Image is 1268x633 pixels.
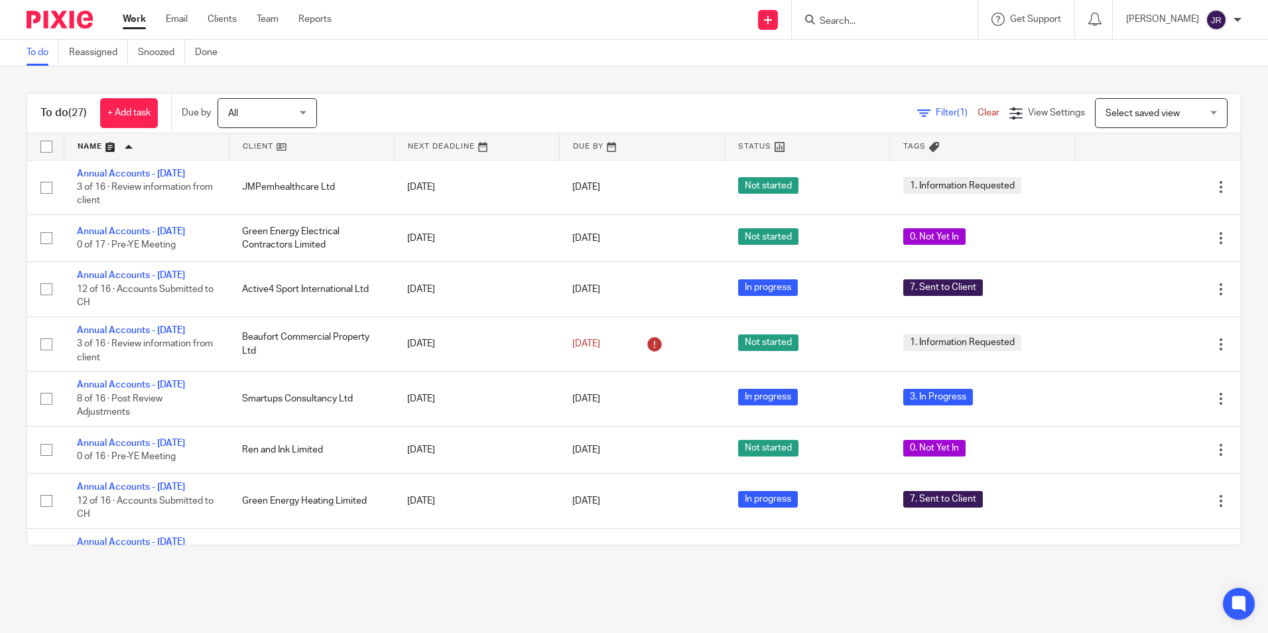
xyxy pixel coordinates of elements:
[40,106,87,120] h1: To do
[77,240,176,249] span: 0 of 17 · Pre-YE Meeting
[572,285,600,294] span: [DATE]
[77,394,162,417] span: 8 of 16 · Post Review Adjustments
[394,160,559,214] td: [DATE]
[572,234,600,243] span: [DATE]
[903,440,966,457] span: 0. Not Yet In
[77,271,185,280] a: Annual Accounts - [DATE]
[257,13,279,26] a: Team
[77,439,185,448] a: Annual Accounts - [DATE]
[903,228,966,245] span: 0. Not Yet In
[738,279,798,296] span: In progress
[738,334,798,351] span: Not started
[77,182,213,206] span: 3 of 16 · Review information from client
[818,16,938,28] input: Search
[77,482,185,492] a: Annual Accounts - [DATE]
[903,177,1021,194] span: 1. Information Requested
[394,262,559,316] td: [DATE]
[1010,15,1061,24] span: Get Support
[903,334,1021,351] span: 1. Information Requested
[182,106,211,119] p: Due by
[394,214,559,261] td: [DATE]
[394,528,559,583] td: [DATE]
[77,339,213,362] span: 3 of 16 · Review information from client
[903,389,973,405] span: 3. In Progress
[572,445,600,455] span: [DATE]
[738,228,798,245] span: Not started
[903,279,983,296] span: 7. Sent to Client
[957,108,968,117] span: (1)
[123,13,146,26] a: Work
[229,372,394,426] td: Smartups Consultancy Ltd
[572,496,600,506] span: [DATE]
[208,13,237,26] a: Clients
[572,394,600,403] span: [DATE]
[738,491,798,508] span: In progress
[77,452,176,461] span: 0 of 16 · Pre-YE Meeting
[77,169,185,178] a: Annual Accounts - [DATE]
[936,108,978,117] span: Filter
[229,316,394,371] td: Beaufort Commercial Property Ltd
[394,474,559,528] td: [DATE]
[572,182,600,192] span: [DATE]
[394,372,559,426] td: [DATE]
[738,389,798,405] span: In progress
[394,426,559,473] td: [DATE]
[77,285,214,308] span: 12 of 16 · Accounts Submitted to CH
[77,227,185,236] a: Annual Accounts - [DATE]
[1028,108,1085,117] span: View Settings
[229,160,394,214] td: JMPemhealthcare Ltd
[195,40,227,66] a: Done
[572,339,600,348] span: [DATE]
[229,474,394,528] td: Green Energy Heating Limited
[229,426,394,473] td: Ren and Ink Limited
[77,496,214,520] span: 12 of 16 · Accounts Submitted to CH
[394,316,559,371] td: [DATE]
[903,491,983,508] span: 7. Sent to Client
[1106,109,1180,118] span: Select saved view
[978,108,999,117] a: Clear
[138,40,185,66] a: Snoozed
[27,11,93,29] img: Pixie
[77,326,185,335] a: Annual Accounts - [DATE]
[229,262,394,316] td: Active4 Sport International Ltd
[229,214,394,261] td: Green Energy Electrical Contractors Limited
[298,13,332,26] a: Reports
[1206,9,1227,31] img: svg%3E
[738,177,798,194] span: Not started
[166,13,188,26] a: Email
[903,143,926,150] span: Tags
[77,380,185,389] a: Annual Accounts - [DATE]
[738,440,798,457] span: Not started
[100,98,158,128] a: + Add task
[68,107,87,118] span: (27)
[77,537,185,547] a: Annual Accounts - [DATE]
[1126,13,1199,26] p: [PERSON_NAME]
[229,528,394,583] td: Uk Green Energy Group Limited
[69,40,128,66] a: Reassigned
[27,40,59,66] a: To do
[228,109,238,118] span: All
